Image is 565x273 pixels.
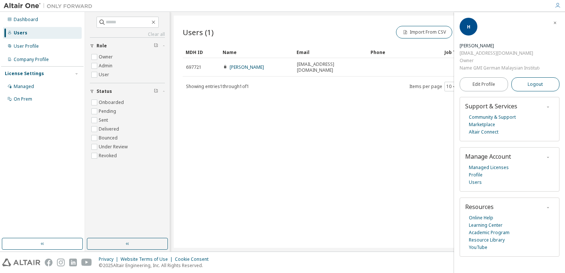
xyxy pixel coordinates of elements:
[81,259,92,266] img: youtube.svg
[14,57,49,63] div: Company Profile
[396,26,452,38] button: Import From CSV
[99,256,121,262] div: Privacy
[186,46,217,58] div: MDH ID
[14,30,27,36] div: Users
[45,259,53,266] img: facebook.svg
[460,64,539,72] div: Name GMI German Malaysian Institute
[469,214,493,222] a: Online Help
[469,236,505,244] a: Resource Library
[469,244,487,251] a: YouTube
[465,102,517,110] span: Support & Services
[465,152,511,161] span: Manage Account
[444,46,477,58] div: Job Title
[297,61,364,73] span: [EMAIL_ADDRESS][DOMAIN_NAME]
[97,43,107,49] span: Role
[465,203,494,211] span: Resources
[99,98,125,107] label: Onboarded
[99,125,121,134] label: Delivered
[469,222,503,229] a: Learning Center
[154,88,158,94] span: Clear filter
[460,57,539,64] div: Owner
[186,64,202,70] span: 697721
[371,46,439,58] div: Phone
[230,64,264,70] a: [PERSON_NAME]
[469,121,495,128] a: Marketplace
[90,38,165,54] button: Role
[469,171,483,179] a: Profile
[511,77,560,91] button: Logout
[99,142,129,151] label: Under Review
[186,83,249,90] span: Showing entries 1 through 1 of 1
[469,114,516,121] a: Community & Support
[460,42,539,50] div: Haida Visna Bakarudin
[469,128,498,136] a: Altair Connect
[69,259,77,266] img: linkedin.svg
[5,71,44,77] div: License Settings
[409,82,458,91] span: Items per page
[14,84,34,90] div: Managed
[99,134,119,142] label: Bounced
[99,107,118,116] label: Pending
[90,83,165,100] button: Status
[469,179,482,186] a: Users
[469,164,509,171] a: Managed Licenses
[223,46,291,58] div: Name
[99,116,109,125] label: Sent
[99,151,118,160] label: Revoked
[99,262,213,269] p: © 2025 Altair Engineering, Inc. All Rights Reserved.
[469,229,510,236] a: Academic Program
[14,17,38,23] div: Dashboard
[467,24,470,30] span: H
[90,31,165,37] a: Clear all
[473,81,495,87] span: Edit Profile
[175,256,213,262] div: Cookie Consent
[2,259,40,266] img: altair_logo.svg
[99,70,111,79] label: User
[121,256,175,262] div: Website Terms of Use
[99,61,114,70] label: Admin
[97,88,112,94] span: Status
[14,43,39,49] div: User Profile
[460,77,508,91] a: Edit Profile
[460,50,539,57] div: [EMAIL_ADDRESS][DOMAIN_NAME]
[4,2,96,10] img: Altair One
[446,84,456,90] button: 10
[183,27,214,37] span: Users (1)
[154,43,158,49] span: Clear filter
[297,46,365,58] div: Email
[14,96,32,102] div: On Prem
[528,81,543,88] span: Logout
[99,53,114,61] label: Owner
[57,259,65,266] img: instagram.svg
